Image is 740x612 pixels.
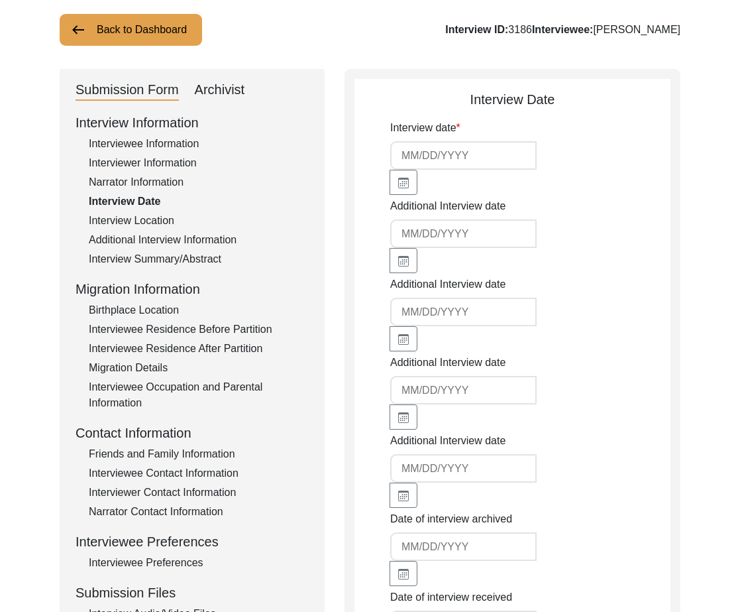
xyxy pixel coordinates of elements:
[76,113,309,133] div: Interview Information
[390,219,537,248] input: MM/DD/YYYY
[195,80,245,101] div: Archivist
[89,360,309,376] div: Migration Details
[390,141,537,170] input: MM/DD/YYYY
[354,90,670,109] div: Interview Date
[89,485,309,501] div: Interviewer Contact Information
[89,302,309,318] div: Birthplace Location
[89,504,309,520] div: Narrator Contact Information
[89,465,309,481] div: Interviewee Contact Information
[390,198,505,214] label: Additional Interview date
[445,24,508,35] b: Interview ID:
[89,446,309,462] div: Friends and Family Information
[76,423,309,443] div: Contact Information
[89,251,309,267] div: Interview Summary/Abstract
[76,583,309,603] div: Submission Files
[70,22,86,38] img: arrow-left.png
[390,120,460,136] label: Interview date
[390,276,505,292] label: Additional Interview date
[390,454,537,483] input: MM/DD/YYYY
[89,555,309,571] div: Interviewee Preferences
[89,322,309,337] div: Interviewee Residence Before Partition
[445,22,680,38] div: 3186 [PERSON_NAME]
[89,194,309,210] div: Interview Date
[390,589,512,605] label: Date of interview received
[390,298,537,326] input: MM/DD/YYYY
[89,341,309,357] div: Interviewee Residence After Partition
[76,80,179,101] div: Submission Form
[89,213,309,229] div: Interview Location
[390,511,512,527] label: Date of interview archived
[89,136,309,152] div: Interviewee Information
[390,376,537,404] input: MM/DD/YYYY
[390,532,537,561] input: MM/DD/YYYY
[89,155,309,171] div: Interviewer Information
[60,14,202,46] button: Back to Dashboard
[532,24,593,35] b: Interviewee:
[76,532,309,552] div: Interviewee Preferences
[76,279,309,299] div: Migration Information
[390,355,505,371] label: Additional Interview date
[89,379,309,411] div: Interviewee Occupation and Parental Information
[390,433,505,449] label: Additional Interview date
[89,232,309,248] div: Additional Interview Information
[89,174,309,190] div: Narrator Information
